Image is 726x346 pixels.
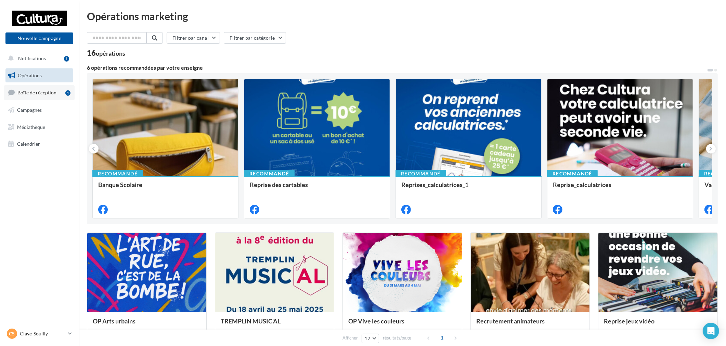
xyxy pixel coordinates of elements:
div: TREMPLIN MUSIC'AL [221,318,329,331]
button: Notifications 1 [4,51,72,66]
span: Notifications [18,55,46,61]
span: Boîte de réception [17,90,56,95]
span: Afficher [342,335,358,341]
span: Opérations [18,72,42,78]
a: Médiathèque [4,120,75,134]
div: 6 opérations recommandées par votre enseigne [87,65,707,70]
div: Recommandé [396,170,446,177]
div: Recommandé [547,170,598,177]
div: Banque Scolaire [98,181,233,195]
a: CS Claye-Souilly [5,327,73,340]
span: Calendrier [17,141,40,147]
p: Claye-Souilly [20,330,65,337]
button: 12 [362,334,379,343]
div: opérations [96,50,125,56]
span: Campagnes [17,107,42,113]
div: Reprise jeux vidéo [604,318,712,331]
span: CS [9,330,15,337]
div: OP Vive les couleurs [348,318,456,331]
button: Filtrer par canal [167,32,220,44]
div: Reprise_calculatrices [553,181,687,195]
div: Reprise des cartables [250,181,384,195]
span: résultats/page [383,335,411,341]
a: Boîte de réception1 [4,85,75,100]
span: Médiathèque [17,124,45,130]
a: Calendrier [4,137,75,151]
div: Recommandé [244,170,295,177]
div: Open Intercom Messenger [703,323,719,339]
div: 1 [65,90,70,96]
div: OP Arts urbains [93,318,201,331]
a: Campagnes [4,103,75,117]
div: 1 [64,56,69,62]
div: Recommandé [92,170,143,177]
span: 12 [365,336,371,341]
div: Recrutement animateurs [476,318,584,331]
div: 16 [87,49,125,57]
div: Reprises_calculatrices_1 [401,181,536,195]
div: Opérations marketing [87,11,718,21]
button: Nouvelle campagne [5,32,73,44]
span: 1 [437,332,448,343]
a: Opérations [4,68,75,83]
button: Filtrer par catégorie [224,32,286,44]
